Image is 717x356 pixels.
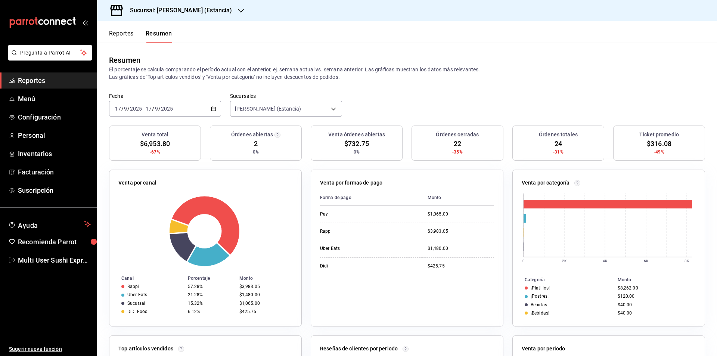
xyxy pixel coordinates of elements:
h3: Órdenes cerradas [436,131,479,139]
button: Resumen [146,30,172,43]
div: $1,480.00 [239,292,289,297]
span: Configuración [18,112,91,122]
span: 2 [254,139,258,149]
text: 6K [644,259,649,263]
span: $6,953.80 [140,139,170,149]
div: 6.12% [188,309,233,314]
h3: Venta órdenes abiertas [328,131,385,139]
button: Pregunta a Parrot AI [8,45,92,61]
div: ¡Bebidas! [531,310,549,316]
input: -- [145,106,152,112]
div: Bebidas. [531,302,548,307]
div: 15.32% [188,301,233,306]
span: / [152,106,154,112]
h3: Órdenes totales [539,131,578,139]
div: $1,065.00 [428,211,494,217]
p: El porcentaje se calcula comparando el período actual con el anterior, ej. semana actual vs. sema... [109,66,705,81]
span: 24 [555,139,562,149]
th: Monto [615,276,705,284]
p: Venta por canal [118,179,156,187]
th: Monto [422,190,494,206]
span: -49% [654,149,664,155]
span: 0% [354,149,360,155]
div: Uber Eats [320,245,395,252]
text: 4K [603,259,608,263]
div: 57.28% [188,284,233,289]
div: Rappi [320,228,395,235]
span: / [158,106,161,112]
p: Reseñas de clientes por periodo [320,345,398,353]
h3: Venta total [142,131,168,139]
span: Multi User Sushi Express [18,255,91,265]
div: $425.75 [428,263,494,269]
span: -67% [150,149,160,155]
span: - [143,106,145,112]
p: Venta por formas de pago [320,179,382,187]
span: Facturación [18,167,91,177]
th: Categoría [513,276,615,284]
div: Rappi [127,284,139,289]
div: $40.00 [618,302,693,307]
text: 0 [522,259,525,263]
input: -- [115,106,121,112]
span: Inventarios [18,149,91,159]
div: ¡Platillos! [531,285,550,291]
div: ¡Postres! [531,294,549,299]
div: 21.28% [188,292,233,297]
input: ---- [161,106,173,112]
span: Reportes [18,75,91,86]
div: $3,983.05 [239,284,289,289]
span: Recomienda Parrot [18,237,91,247]
div: DiDi Food [127,309,148,314]
a: Pregunta a Parrot AI [5,54,92,62]
span: / [121,106,124,112]
text: 8K [685,259,689,263]
div: $40.00 [618,310,693,316]
th: Monto [236,274,301,282]
div: navigation tabs [109,30,172,43]
div: $8,262.00 [618,285,693,291]
div: $1,065.00 [239,301,289,306]
span: Sugerir nueva función [9,345,91,353]
p: Top artículos vendidos [118,345,173,353]
div: Pay [320,211,395,217]
span: [PERSON_NAME] (Estancia) [235,105,301,112]
span: Suscripción [18,185,91,195]
span: Ayuda [18,220,81,229]
th: Forma de pago [320,190,422,206]
input: -- [124,106,127,112]
input: ---- [130,106,142,112]
h3: Sucursal: [PERSON_NAME] (Estancia) [124,6,232,15]
h3: Órdenes abiertas [231,131,273,139]
div: Uber Eats [127,292,147,297]
p: Venta por categoría [522,179,570,187]
div: $425.75 [239,309,289,314]
span: $732.75 [344,139,369,149]
span: Menú [18,94,91,104]
span: $316.08 [647,139,671,149]
h3: Ticket promedio [639,131,679,139]
label: Sucursales [230,93,342,99]
span: 22 [454,139,461,149]
text: 2K [562,259,567,263]
div: Didi [320,263,395,269]
div: $120.00 [618,294,693,299]
div: Sucursal [127,301,145,306]
span: -31% [553,149,564,155]
span: Personal [18,130,91,140]
div: $1,480.00 [428,245,494,252]
label: Fecha [109,93,221,99]
span: / [127,106,130,112]
span: 0% [253,149,259,155]
p: Venta por periodo [522,345,565,353]
button: open_drawer_menu [82,19,88,25]
th: Canal [109,274,185,282]
span: Pregunta a Parrot AI [20,49,80,57]
div: $3,983.05 [428,228,494,235]
span: -35% [452,149,463,155]
input: -- [155,106,158,112]
button: Reportes [109,30,134,43]
th: Porcentaje [185,274,236,282]
div: Resumen [109,55,140,66]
